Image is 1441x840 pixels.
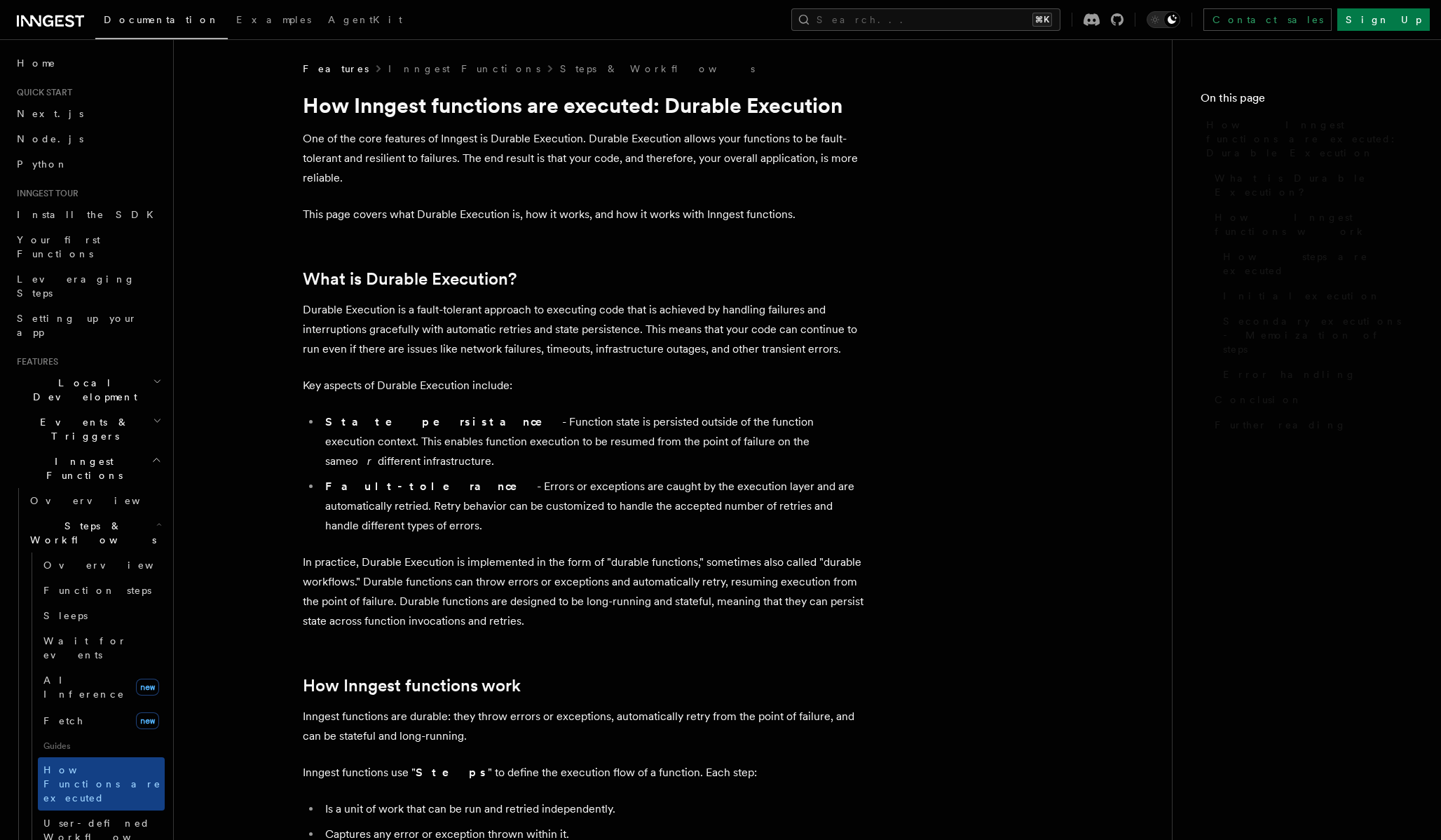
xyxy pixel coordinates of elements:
[17,108,83,119] span: Next.js
[11,227,165,266] a: Your first Functions
[560,62,755,76] a: Steps & Workflows
[352,454,378,468] em: or
[303,553,863,631] p: In practice, Durable Execution is implemented in the form of "durable functions," sometimes also ...
[38,603,165,628] a: Sleeps
[25,488,165,513] a: Overview
[43,715,84,726] span: Fetch
[1209,205,1413,244] a: How Inngest functions work
[17,273,135,299] span: Leveraging Steps
[303,93,863,118] h1: How Inngest functions are executed: Durable Execution
[38,578,165,603] a: Function steps
[11,188,78,199] span: Inngest tour
[228,4,320,38] a: Examples
[1201,90,1413,112] h4: On this page
[303,300,863,359] p: Durable Execution is a fault-tolerant approach to executing code that is achieved by handling fai...
[11,50,165,76] a: Home
[303,269,517,289] a: What is Durable Execution?
[11,449,165,488] button: Inngest Functions
[303,376,863,395] p: Key aspects of Durable Execution include:
[303,763,863,783] p: Inngest functions use " " to define the execution flow of a function. Each step:
[30,495,175,506] span: Overview
[1217,283,1413,309] a: Initial execution
[43,764,161,804] span: How Functions are executed
[791,8,1060,31] button: Search...⌘K
[1206,118,1413,160] span: How Inngest functions are executed: Durable Execution
[1217,309,1413,362] a: Secondary executions - Memoization of steps
[17,133,83,144] span: Node.js
[11,266,165,306] a: Leveraging Steps
[38,757,165,811] a: How Functions are executed
[11,356,58,367] span: Features
[11,370,165,409] button: Local Development
[1217,244,1413,283] a: How steps are executed
[1201,112,1413,165] a: How Inngest functions are executed: Durable Execution
[1217,362,1413,387] a: Error handling
[17,313,137,338] span: Setting up your app
[11,202,165,227] a: Install the SDK
[303,676,521,696] a: How Inngest functions work
[303,205,863,224] p: This page covers what Durable Execution is, how it works, and how it works with Inngest functions.
[321,799,863,819] li: Is a unit of work that can be run and retried independently.
[17,234,100,259] span: Your first Functions
[236,14,311,25] span: Examples
[1223,289,1381,303] span: Initial execution
[388,62,540,76] a: Inngest Functions
[11,376,153,404] span: Local Development
[1209,387,1413,412] a: Conclusion
[43,585,151,596] span: Function steps
[1203,8,1332,31] a: Contact sales
[38,707,165,735] a: Fetchnew
[325,415,562,428] strong: State persistance
[136,712,159,729] span: new
[95,4,228,39] a: Documentation
[1209,165,1413,205] a: What is Durable Execution?
[25,513,165,553] button: Steps & Workflows
[43,610,88,621] span: Sleeps
[1223,367,1356,381] span: Error handling
[1215,171,1413,199] span: What is Durable Execution?
[43,675,125,700] span: AI Inference
[328,14,402,25] span: AgentKit
[1209,412,1413,438] a: Further reading
[25,519,156,547] span: Steps & Workflows
[416,766,488,779] strong: Steps
[43,560,188,571] span: Overview
[1032,13,1052,27] kbd: ⌘K
[11,306,165,345] a: Setting up your app
[1215,210,1413,238] span: How Inngest functions work
[1215,418,1346,432] span: Further reading
[43,635,127,661] span: Wait for events
[11,101,165,126] a: Next.js
[321,412,863,471] li: - Function state is persisted outside of the function execution context. This enables function ex...
[1223,314,1413,356] span: Secondary executions - Memoization of steps
[136,679,159,696] span: new
[11,415,153,443] span: Events & Triggers
[11,151,165,177] a: Python
[11,87,72,98] span: Quick start
[17,209,162,220] span: Install the SDK
[38,735,165,757] span: Guides
[11,409,165,449] button: Events & Triggers
[321,477,863,536] li: - Errors or exceptions are caught by the execution layer and are automatically retried. Retry beh...
[11,454,151,482] span: Inngest Functions
[38,628,165,668] a: Wait for events
[1337,8,1430,31] a: Sign Up
[38,668,165,707] a: AI Inferencenew
[104,14,219,25] span: Documentation
[325,480,537,493] strong: Fault-tolerance
[1147,11,1180,28] button: Toggle dark mode
[303,129,863,188] p: One of the core features of Inngest is Durable Execution. Durable Execution allows your functions...
[17,158,68,170] span: Python
[303,62,369,76] span: Features
[1215,393,1302,407] span: Conclusion
[320,4,411,38] a: AgentKit
[303,707,863,746] p: Inngest functions are durable: they throw errors or exceptions, automatically retry from the poin...
[38,553,165,578] a: Overview
[17,56,56,70] span: Home
[1223,250,1413,278] span: How steps are executed
[11,126,165,151] a: Node.js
